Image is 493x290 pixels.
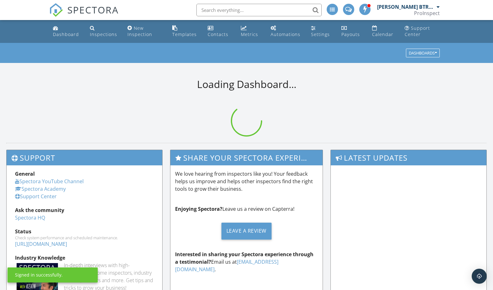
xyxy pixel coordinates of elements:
[67,3,119,16] span: SPECTORA
[7,150,162,165] h3: Support
[238,23,263,40] a: Metrics
[15,206,154,214] div: Ask the community
[15,214,45,221] a: Spectora HQ
[175,251,318,273] p: Email us at .
[406,49,440,58] button: Dashboards
[15,241,67,247] a: [URL][DOMAIN_NAME]
[268,23,304,40] a: Automations (Advanced)
[15,178,84,185] a: Spectora YouTube Channel
[170,23,200,40] a: Templates
[175,251,314,265] strong: Interested in sharing your Spectora experience through a testimonial?
[271,31,300,37] div: Automations
[309,23,334,40] a: Settings
[175,258,278,273] a: [EMAIL_ADDRESS][DOMAIN_NAME]
[175,218,318,244] a: Leave a Review
[409,51,437,55] div: Dashboards
[49,8,119,22] a: SPECTORA
[127,25,152,37] div: New Inspection
[15,193,57,200] a: Support Center
[339,23,365,40] a: Payouts
[15,254,154,262] div: Industry Knowledge
[205,23,233,40] a: Contacts
[15,272,63,278] div: Signed in successfully.
[377,4,435,10] div: [PERSON_NAME] BTR# 43777
[15,235,154,240] div: Check system performance and scheduled maintenance.
[175,205,222,212] strong: Enjoying Spectora?
[241,31,258,37] div: Metrics
[15,170,35,177] strong: General
[311,31,330,37] div: Settings
[172,31,197,37] div: Templates
[372,31,393,37] div: Calendar
[53,31,79,37] div: Dashboard
[15,228,154,235] div: Status
[90,31,117,37] div: Inspections
[402,23,443,40] a: Support Center
[370,23,397,40] a: Calendar
[170,150,322,165] h3: Share Your Spectora Experience
[175,170,318,193] p: We love hearing from inspectors like you! Your feedback helps us improve and helps other inspecto...
[175,205,318,213] p: Leave us a review on Capterra!
[87,23,120,40] a: Inspections
[405,25,430,37] div: Support Center
[472,269,487,284] div: Open Intercom Messenger
[331,150,486,165] h3: Latest Updates
[15,185,66,192] a: Spectora Academy
[208,31,228,37] div: Contacts
[50,23,82,40] a: Dashboard
[49,3,63,17] img: The Best Home Inspection Software - Spectora
[125,23,165,40] a: New Inspection
[221,223,272,240] div: Leave a Review
[341,31,360,37] div: Payouts
[196,4,322,16] input: Search everything...
[414,10,440,16] div: ProInspect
